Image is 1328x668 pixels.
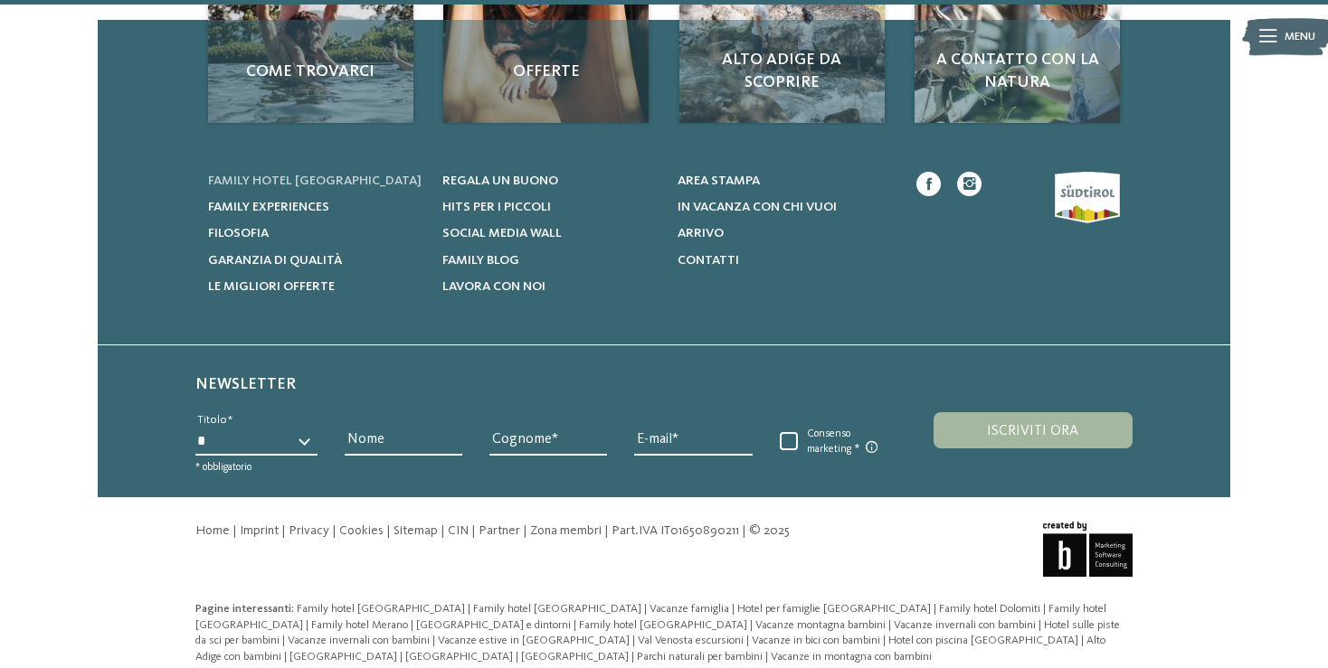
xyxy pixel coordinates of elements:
span: | [332,524,337,537]
span: Vacanze invernali con bambini [894,619,1036,631]
span: Regala un buono [442,174,558,187]
span: * obbligatorio [195,462,251,473]
span: | [632,635,635,646]
span: Family hotel [GEOGRAPHIC_DATA] [208,174,422,187]
span: | [471,524,476,537]
span: © 2025 [749,524,790,537]
span: Contatti [678,254,739,267]
a: Vacanze estive in [GEOGRAPHIC_DATA] [438,635,632,646]
span: Family Blog [442,254,519,267]
span: Vacanze famiglia [650,603,729,615]
span: Alto Adige da scoprire [696,49,868,94]
span: Consenso marketing [798,428,893,456]
span: Family hotel [GEOGRAPHIC_DATA] [473,603,641,615]
a: Vacanze invernali con bambini [288,635,432,646]
a: [GEOGRAPHIC_DATA] [405,651,516,663]
span: Hits per i piccoli [442,201,551,213]
span: Vacanze estive in [GEOGRAPHIC_DATA] [438,635,630,646]
span: | [732,603,735,615]
a: Family hotel [GEOGRAPHIC_DATA] [208,172,422,190]
span: Newsletter [195,376,296,392]
span: Vacanze montagna bambini [755,619,886,631]
span: | [574,619,576,631]
span: [GEOGRAPHIC_DATA] e dintorni [416,619,571,631]
a: Hotel con piscina [GEOGRAPHIC_DATA] [888,635,1081,646]
span: Vacanze invernali con bambini [288,635,430,646]
span: | [516,651,518,663]
a: Lavora con noi [442,278,657,296]
span: Family hotel [GEOGRAPHIC_DATA] [297,603,465,615]
span: [GEOGRAPHIC_DATA] [405,651,513,663]
span: Family hotel Merano [311,619,408,631]
span: | [523,524,527,537]
span: | [441,524,445,537]
span: | [604,524,609,537]
span: | [400,651,403,663]
a: Hits per i piccoli [442,198,657,216]
a: Vacanze invernali con bambini [894,619,1039,631]
a: Garanzia di qualità [208,251,422,269]
span: Social Media Wall [442,227,562,240]
a: Family hotel [GEOGRAPHIC_DATA] [473,603,644,615]
a: Val Venosta escursioni [638,635,746,646]
span: | [883,635,886,646]
span: | [232,524,237,537]
span: | [742,524,746,537]
a: Vacanze montagna bambini [755,619,888,631]
a: CIN [448,524,469,537]
span: A contatto con la natura [931,49,1104,94]
a: Family hotel [GEOGRAPHIC_DATA] [579,619,750,631]
span: Arrivo [678,227,724,240]
span: [GEOGRAPHIC_DATA] [289,651,397,663]
a: Imprint [240,524,279,537]
a: [GEOGRAPHIC_DATA] e dintorni [416,619,574,631]
span: Garanzia di qualità [208,254,342,267]
a: Filosofia [208,224,422,242]
span: | [888,619,891,631]
span: | [644,603,647,615]
span: In vacanza con chi vuoi [678,201,837,213]
span: | [1043,603,1046,615]
a: Sitemap [394,524,438,537]
a: Arrivo [678,224,892,242]
a: Family hotel [GEOGRAPHIC_DATA] [195,603,1106,631]
a: Partner [479,524,520,537]
a: Zona membri [530,524,602,537]
span: | [281,524,286,537]
a: Family hotel Merano [311,619,411,631]
span: [GEOGRAPHIC_DATA] [521,651,629,663]
a: Regala un buono [442,172,657,190]
span: | [411,619,413,631]
a: [GEOGRAPHIC_DATA] [289,651,400,663]
span: Family hotel [GEOGRAPHIC_DATA] [579,619,747,631]
span: | [282,635,285,646]
a: [GEOGRAPHIC_DATA] [521,651,631,663]
a: Family experiences [208,198,422,216]
span: | [386,524,391,537]
span: Iscriviti ora [987,424,1078,438]
a: Parchi naturali per bambini [637,651,765,663]
span: Vacanze in montagna con bambini [771,651,932,663]
span: | [934,603,936,615]
span: | [765,651,768,663]
span: | [631,651,634,663]
a: Le migliori offerte [208,278,422,296]
span: Hotel per famiglie [GEOGRAPHIC_DATA] [737,603,931,615]
span: Offerte [460,61,632,83]
span: | [306,619,308,631]
span: Le migliori offerte [208,280,335,293]
span: Family hotel Dolomiti [939,603,1040,615]
span: Lavora con noi [442,280,545,293]
span: Part.IVA IT01650890211 [612,524,739,537]
a: Family Blog [442,251,657,269]
span: Family experiences [208,201,329,213]
span: | [432,635,435,646]
span: Filosofia [208,227,269,240]
a: In vacanza con chi vuoi [678,198,892,216]
a: Home [195,524,230,537]
span: | [746,635,749,646]
a: Privacy [289,524,329,537]
a: Hotel per famiglie [GEOGRAPHIC_DATA] [737,603,934,615]
span: | [284,651,287,663]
